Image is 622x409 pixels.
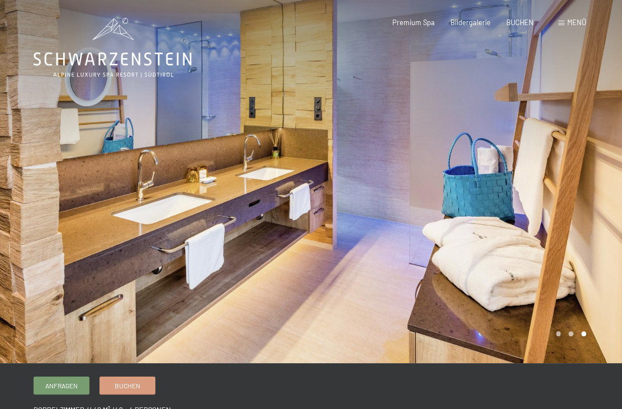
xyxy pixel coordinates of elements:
[34,377,89,394] a: Anfragen
[392,18,435,27] a: Premium Spa
[100,377,155,394] a: Buchen
[567,18,586,27] span: Menü
[506,18,534,27] a: BUCHEN
[115,381,140,391] span: Buchen
[450,18,491,27] a: Bildergalerie
[45,381,78,391] span: Anfragen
